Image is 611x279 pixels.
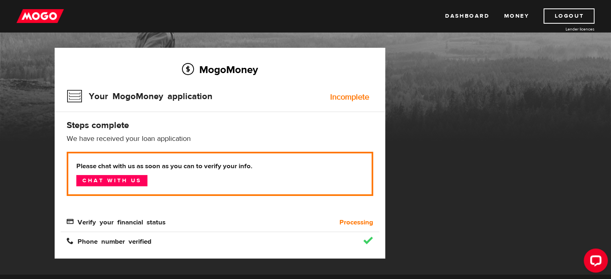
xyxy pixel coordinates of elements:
[67,120,373,131] h4: Steps complete
[504,8,529,24] a: Money
[67,237,151,244] span: Phone number verified
[67,134,373,144] p: We have received your loan application
[330,93,369,101] div: Incomplete
[544,8,595,24] a: Logout
[67,61,373,78] h2: MogoMoney
[16,8,64,24] img: mogo_logo-11ee424be714fa7cbb0f0f49df9e16ec.png
[577,245,611,279] iframe: LiveChat chat widget
[76,175,147,186] a: Chat with us
[67,86,213,107] h3: Your MogoMoney application
[445,8,489,24] a: Dashboard
[67,218,166,225] span: Verify your financial status
[76,161,364,171] b: Please chat with us as soon as you can to verify your info.
[534,26,595,32] a: Lender licences
[339,218,373,227] b: Processing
